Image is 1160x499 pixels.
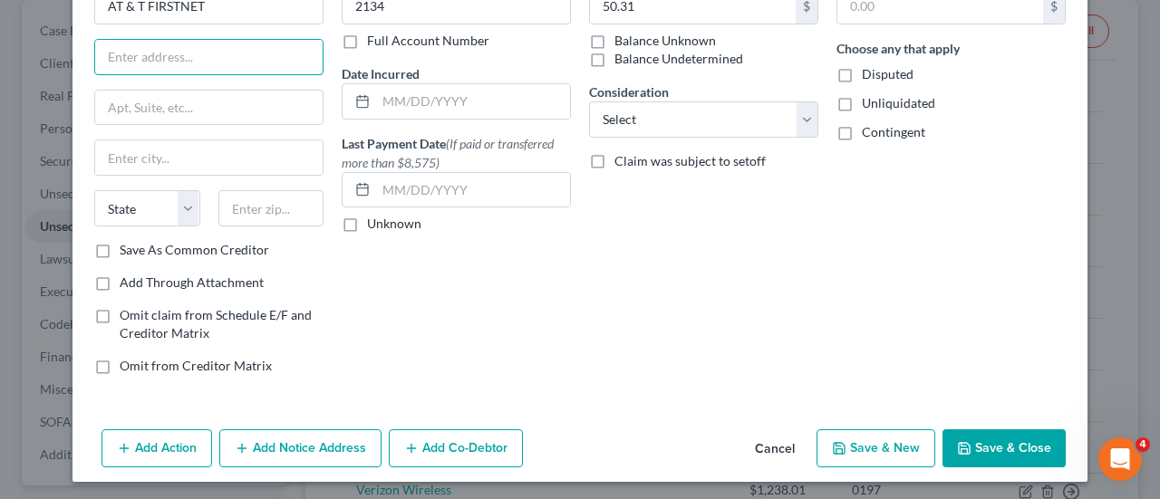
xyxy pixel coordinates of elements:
[101,429,212,467] button: Add Action
[95,140,323,175] input: Enter city...
[120,241,269,259] label: Save As Common Creditor
[942,429,1066,467] button: Save & Close
[95,40,323,74] input: Enter address...
[342,136,554,170] span: (If paid or transferred more than $8,575)
[120,307,312,341] span: Omit claim from Schedule E/F and Creditor Matrix
[218,190,324,226] input: Enter zip...
[367,215,421,233] label: Unknown
[376,173,570,207] input: MM/DD/YYYY
[817,429,935,467] button: Save & New
[1098,437,1142,481] iframe: Intercom live chat
[367,32,489,50] label: Full Account Number
[120,273,264,292] label: Add Through Attachment
[836,39,960,58] label: Choose any that apply
[862,95,935,110] span: Unliquidated
[740,431,809,467] button: Cancel
[614,50,743,68] label: Balance Undetermined
[95,91,323,125] input: Apt, Suite, etc...
[342,64,420,83] label: Date Incurred
[1136,437,1150,452] span: 4
[342,134,571,172] label: Last Payment Date
[862,66,913,82] span: Disputed
[389,429,523,467] button: Add Co-Debtor
[589,82,669,101] label: Consideration
[376,84,570,119] input: MM/DD/YYYY
[862,124,925,139] span: Contingent
[219,429,382,467] button: Add Notice Address
[614,153,766,168] span: Claim was subject to setoff
[614,32,716,50] label: Balance Unknown
[120,358,272,373] span: Omit from Creditor Matrix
